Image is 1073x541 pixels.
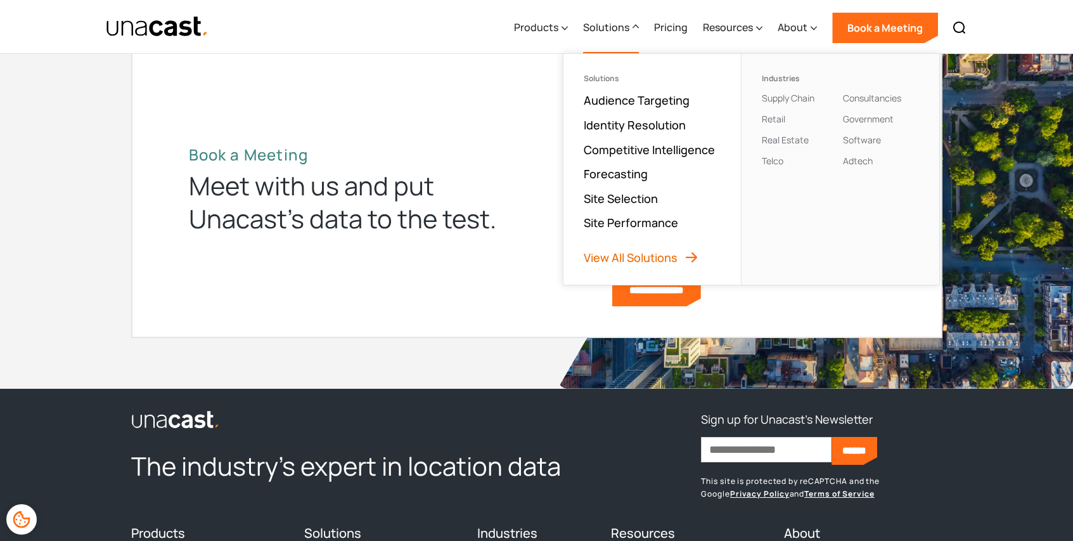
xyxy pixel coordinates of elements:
[778,20,807,35] div: About
[584,142,715,157] a: Competitive Intelligence
[832,13,938,43] a: Book a Meeting
[762,113,785,125] a: Retail
[701,475,942,500] p: This site is protected by reCAPTCHA and the Google and
[654,2,688,54] a: Pricing
[584,250,699,265] a: View All Solutions
[703,2,762,54] div: Resources
[563,53,940,285] nav: Solutions
[189,169,518,235] div: Meet with us and put Unacast’s data to the test.
[843,134,881,146] a: Software
[778,2,817,54] div: About
[106,16,209,38] img: Unacast text logo
[106,16,209,38] a: home
[583,20,629,35] div: Solutions
[804,488,874,499] a: Terms of Service
[584,191,658,206] a: Site Selection
[584,117,686,133] a: Identity Resolution
[131,409,596,429] a: link to the homepage
[952,20,967,36] img: Search icon
[584,74,721,83] div: Solutions
[584,166,648,181] a: Forecasting
[730,488,790,499] a: Privacy Policy
[583,2,639,54] div: Solutions
[189,145,518,164] h2: Book a Meeting
[611,526,769,541] h4: Resources
[514,20,558,35] div: Products
[784,526,942,541] h4: About
[701,409,873,429] h3: Sign up for Unacast's Newsletter
[843,155,873,167] a: Adtech
[762,74,838,83] div: Industries
[584,93,690,108] a: Audience Targeting
[843,92,901,104] a: Consultancies
[584,215,678,230] a: Site Performance
[131,450,596,483] h2: The industry’s expert in location data
[477,526,596,541] h4: Industries
[843,113,894,125] a: Government
[762,155,783,167] a: Telco
[514,2,568,54] div: Products
[6,504,37,535] div: Cookie Preferences
[762,92,814,104] a: Supply Chain
[762,134,809,146] a: Real Estate
[131,410,220,429] img: Unacast logo
[703,20,753,35] div: Resources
